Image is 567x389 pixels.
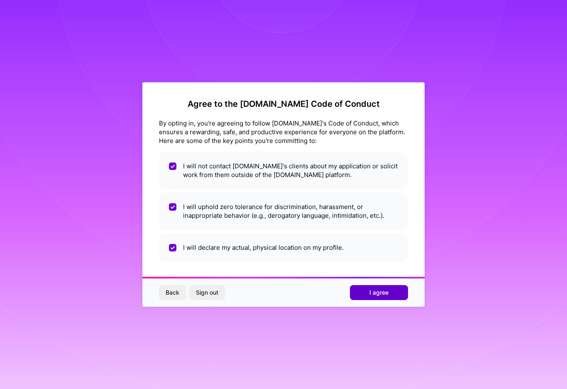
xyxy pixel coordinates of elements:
div: By opting in, you're agreeing to follow [DOMAIN_NAME]'s Code of Conduct, which ensures a rewardin... [159,119,408,145]
li: I will uphold zero tolerance for discrimination, harassment, or inappropriate behavior (e.g., der... [159,192,408,230]
h2: Agree to the [DOMAIN_NAME] Code of Conduct [159,99,408,109]
li: I will declare my actual, physical location on my profile. [159,233,408,262]
span: Sign out [196,288,218,297]
span: I agree [369,288,389,297]
button: Sign out [189,285,225,300]
li: I will not contact [DOMAIN_NAME]'s clients about my application or solicit work from them outside... [159,152,408,189]
button: I agree [350,285,408,300]
button: Back [159,285,186,300]
span: Back [166,288,179,297]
